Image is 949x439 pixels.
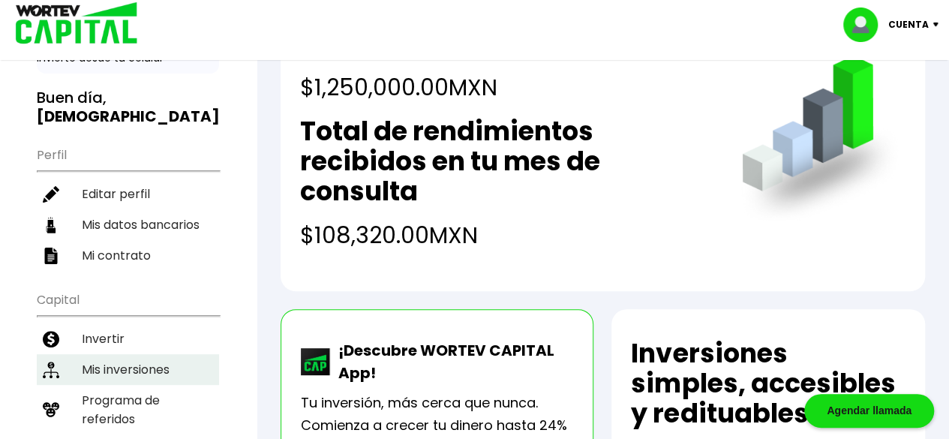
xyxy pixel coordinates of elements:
img: inversiones-icon.6695dc30.svg [43,362,59,378]
h3: Buen día, [37,89,219,126]
img: datos-icon.10cf9172.svg [43,217,59,233]
a: Programa de referidos [37,385,219,434]
a: Mis inversiones [37,354,219,385]
h4: $1,250,000.00 MXN [300,71,677,104]
a: Editar perfil [37,179,219,209]
a: Mis datos bancarios [37,209,219,240]
a: Invertir [37,323,219,354]
img: invertir-icon.b3b967d7.svg [43,331,59,347]
h4: $108,320.00 MXN [300,218,712,252]
b: [DEMOGRAPHIC_DATA] [37,106,220,127]
h2: Total de rendimientos recibidos en tu mes de consulta [300,116,712,206]
img: grafica.516fef24.png [735,56,905,226]
ul: Perfil [37,138,219,271]
img: editar-icon.952d3147.svg [43,186,59,203]
img: profile-image [843,8,888,42]
div: Agendar llamada [804,394,934,428]
p: Cuenta [888,14,929,36]
img: recomiendanos-icon.9b8e9327.svg [43,401,59,418]
p: ¡Descubre WORTEV CAPITAL App! [331,339,574,384]
img: contrato-icon.f2db500c.svg [43,248,59,264]
h2: Inversiones simples, accesibles y redituables [631,338,905,428]
a: Mi contrato [37,240,219,271]
img: icon-down [929,23,949,27]
img: wortev-capital-app-icon [301,348,331,375]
